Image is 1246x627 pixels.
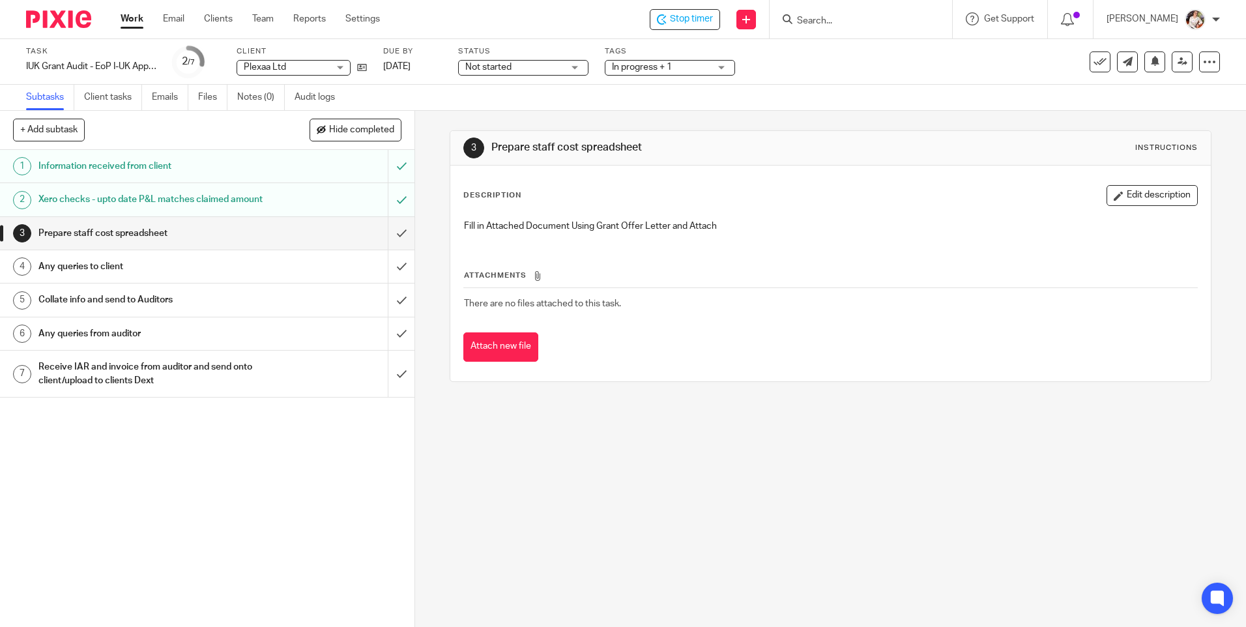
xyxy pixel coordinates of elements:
[383,46,442,57] label: Due by
[26,10,91,28] img: Pixie
[13,325,31,343] div: 6
[182,54,195,69] div: 2
[464,220,1196,233] p: Fill in Attached Document Using Grant Offer Letter and Attach
[670,12,713,26] span: Stop timer
[38,290,263,310] h1: Collate info and send to Auditors
[198,85,227,110] a: Files
[244,63,286,72] span: Plexaa Ltd
[310,119,401,141] button: Hide completed
[38,156,263,176] h1: Information received from client
[463,190,521,201] p: Description
[163,12,184,25] a: Email
[464,272,527,279] span: Attachments
[13,119,85,141] button: + Add subtask
[38,357,263,390] h1: Receive IAR and invoice from auditor and send onto client/upload to clients Dext
[13,365,31,383] div: 7
[13,191,31,209] div: 2
[84,85,142,110] a: Client tasks
[464,299,621,308] span: There are no files attached to this task.
[458,46,588,57] label: Status
[1107,12,1178,25] p: [PERSON_NAME]
[237,46,367,57] label: Client
[463,138,484,158] div: 3
[1107,185,1198,206] button: Edit description
[13,257,31,276] div: 4
[38,190,263,209] h1: Xero checks - upto date P&L matches claimed amount
[13,224,31,242] div: 3
[237,85,285,110] a: Notes (0)
[1135,143,1198,153] div: Instructions
[1185,9,1206,30] img: Kayleigh%20Henson.jpeg
[152,85,188,110] a: Emails
[13,157,31,175] div: 1
[38,324,263,343] h1: Any queries from auditor
[38,257,263,276] h1: Any queries to client
[121,12,143,25] a: Work
[984,14,1034,23] span: Get Support
[383,62,411,71] span: [DATE]
[650,9,720,30] div: Plexaa Ltd - IUK Grant Audit - EoP I-UK App 10108636
[26,85,74,110] a: Subtasks
[612,63,672,72] span: In progress + 1
[605,46,735,57] label: Tags
[293,12,326,25] a: Reports
[465,63,512,72] span: Not started
[796,16,913,27] input: Search
[26,46,156,57] label: Task
[204,12,233,25] a: Clients
[345,12,380,25] a: Settings
[252,12,274,25] a: Team
[295,85,345,110] a: Audit logs
[329,125,394,136] span: Hide completed
[38,224,263,243] h1: Prepare staff cost spreadsheet
[13,291,31,310] div: 5
[463,332,538,362] button: Attach new file
[188,59,195,66] small: /7
[491,141,858,154] h1: Prepare staff cost spreadsheet
[26,60,156,73] div: IUK Grant Audit - EoP I-UK App 10108636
